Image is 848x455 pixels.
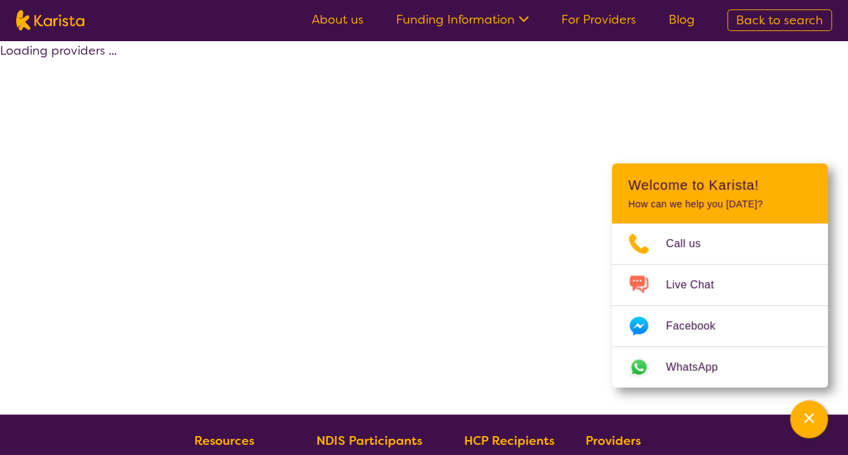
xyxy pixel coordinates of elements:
span: Live Chat [666,275,730,295]
ul: Choose channel [612,223,828,387]
span: WhatsApp [666,357,734,377]
a: Blog [669,11,695,28]
div: Channel Menu [612,163,828,387]
b: HCP Recipients [463,433,554,449]
button: Channel Menu [790,400,828,438]
b: NDIS Participants [316,433,422,449]
a: Funding Information [396,11,529,28]
b: Providers [586,433,641,449]
h2: Welcome to Karista! [628,177,812,193]
a: About us [312,11,364,28]
span: Call us [666,234,717,254]
a: Web link opens in a new tab. [612,347,828,387]
a: For Providers [561,11,636,28]
span: Facebook [666,316,731,336]
b: Resources [194,433,254,449]
a: Back to search [727,9,832,31]
span: Back to search [736,12,823,28]
p: How can we help you [DATE]? [628,198,812,210]
img: Karista logo [16,10,84,30]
